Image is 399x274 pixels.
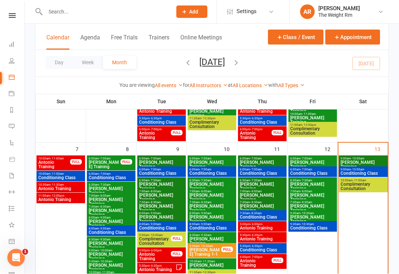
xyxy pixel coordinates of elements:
span: - 9:00am [149,223,161,226]
span: Conditioning Class [139,226,184,231]
span: - 6:30pm [150,265,162,268]
span: 6:00am [88,173,134,176]
span: 8:30am [88,238,134,242]
span: 7:00am [189,190,235,193]
span: 9:30am [290,212,335,215]
span: 5:30pm [239,245,285,248]
strong: with [268,82,278,88]
span: Conditioning Class [239,120,285,125]
span: [PERSON_NAME] Training [239,193,285,202]
span: 8:00am [139,212,184,215]
span: [PERSON_NAME] Training [189,182,235,191]
span: - 7:00am [200,168,211,171]
span: 10:00am [38,173,84,176]
div: FULL [171,236,183,242]
div: 7 [76,143,86,155]
span: 6:30am [189,179,235,182]
div: 12 [325,143,338,155]
span: - 7:00am [99,157,111,161]
span: [PERSON_NAME] Training [139,215,184,224]
span: 11:30am [189,117,235,120]
span: - 6:00pm [250,223,262,226]
span: 10:00am [290,113,335,116]
span: [PERSON_NAME] Training [189,161,235,169]
span: [PERSON_NAME] Training [88,220,134,228]
span: Antonio Training [239,226,285,231]
span: - 11:30am [202,260,215,263]
span: Conditioning Class [290,171,335,176]
span: Settings [237,4,257,20]
span: 6:00am [189,157,235,161]
a: All events [155,83,183,89]
th: Sun [36,94,86,109]
button: Add [176,6,207,18]
span: - 9:00am [200,223,211,226]
span: 5:30pm [139,117,184,120]
div: FULL [272,130,283,136]
span: [PERSON_NAME] Training [88,263,134,272]
span: - 8:30am [149,201,161,204]
span: 5:00pm [239,223,285,226]
span: - 11:30am [50,184,64,187]
span: 6:00pm [239,256,272,259]
div: [PERSON_NAME] [318,5,360,12]
button: Calendar [46,34,69,50]
span: 10:30am [38,184,84,187]
span: - 6:30pm [250,234,262,237]
span: - 7:00am [99,173,111,176]
span: - 7:30am [250,179,262,182]
a: General attendance kiosk mode [9,234,25,251]
span: [PERSON_NAME] Training [290,105,335,114]
span: 7:30am [290,201,335,204]
span: Conditioning Class [189,171,235,176]
span: Antonio Training [139,131,171,140]
span: Add [189,9,198,15]
span: 6:30am [88,184,134,187]
div: 13 [375,143,388,155]
span: 5:00pm [139,249,171,252]
span: - 8:00am [200,190,211,193]
span: 8:00am [189,223,235,226]
span: Complimentary Consultation [139,237,171,246]
span: 9:00am [139,234,171,237]
a: Reports [9,103,25,119]
a: People [9,54,25,70]
a: Product Sales [9,152,25,169]
span: [PERSON_NAME] Training 1-1 [189,248,222,257]
span: [PERSON_NAME] Training [88,161,121,169]
button: Trainers [149,34,169,50]
span: 8:00am [88,227,134,231]
span: 7:30am [88,205,134,209]
span: - 8:30am [250,201,262,204]
a: Dashboard [9,37,25,54]
span: Conditioning Class [88,231,134,235]
button: Week [73,56,103,69]
span: 9:00am [340,157,386,161]
span: Antonio Training [239,237,285,242]
span: Antonio Training [239,259,272,268]
span: 6:00am [239,157,285,161]
span: 6:00am [139,168,184,171]
span: 6:00pm [139,128,171,131]
button: Agenda [80,34,100,50]
span: 6:30am [239,179,285,182]
button: Free Trials [111,34,138,50]
a: Calendar [9,70,25,86]
span: [PERSON_NAME] Training [139,182,184,191]
a: What's New [9,218,25,234]
span: - 12:30pm [202,117,215,120]
span: Conditioning Class [139,171,184,176]
span: 10:00am [38,157,70,161]
div: 11 [274,143,287,155]
span: Conditioning Class [340,171,386,176]
strong: You are viewing [119,82,155,88]
span: - 11:00am [353,179,366,182]
span: Complimentary Consultation [340,182,386,191]
span: Antonio Training [139,268,176,272]
span: [PERSON_NAME] Training [139,161,184,169]
span: 6:00pm [239,128,272,131]
span: [PERSON_NAME] Training [290,215,335,224]
iframe: Intercom live chat [7,249,25,267]
span: 8:00am [88,216,134,220]
span: [PERSON_NAME] Training [139,204,184,213]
